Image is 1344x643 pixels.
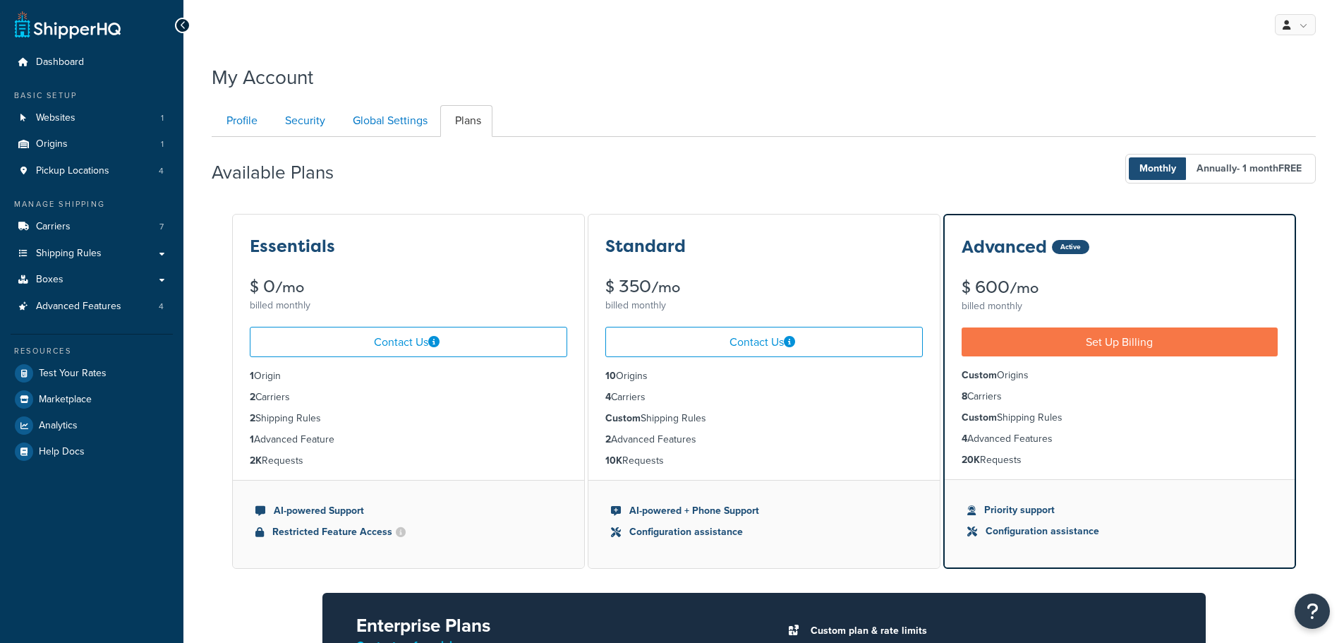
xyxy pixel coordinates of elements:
span: Origins [36,138,68,150]
strong: 4 [605,390,611,404]
strong: Custom [962,368,997,383]
a: ShipperHQ Home [15,11,121,39]
button: Monthly Annually- 1 monthFREE [1125,154,1316,184]
li: Shipping Rules [962,410,1278,426]
span: Advanced Features [36,301,121,313]
a: Set Up Billing [962,327,1278,356]
span: Test Your Rates [39,368,107,380]
li: AI-powered Support [255,503,562,519]
h2: Enterprise Plans [356,615,741,636]
a: Security [270,105,337,137]
li: Requests [605,453,923,469]
li: Pickup Locations [11,158,173,184]
a: Contact Us [250,327,567,357]
li: Carriers [962,389,1278,404]
div: $ 600 [962,279,1278,296]
li: Websites [11,105,173,131]
li: AI-powered + Phone Support [611,503,917,519]
div: Basic Setup [11,90,173,102]
span: 4 [159,301,164,313]
h3: Standard [605,237,686,256]
a: Analytics [11,413,173,438]
div: billed monthly [605,296,923,316]
strong: Custom [605,411,641,426]
a: Boxes [11,267,173,293]
strong: 2 [605,432,611,447]
li: Configuration assistance [967,524,1272,539]
span: 4 [159,165,164,177]
li: Origins [11,131,173,157]
span: Websites [36,112,75,124]
h1: My Account [212,64,313,91]
span: Analytics [39,420,78,432]
span: Dashboard [36,56,84,68]
span: Annually [1186,157,1312,180]
a: Test Your Rates [11,361,173,386]
strong: Custom [962,410,997,425]
div: $ 350 [605,278,923,296]
b: FREE [1278,161,1302,176]
a: Pickup Locations 4 [11,158,173,184]
strong: 2K [250,453,262,468]
span: - 1 month [1237,161,1302,176]
a: Websites 1 [11,105,173,131]
div: Active [1052,240,1089,254]
li: Carriers [250,390,567,405]
li: Advanced Features [11,294,173,320]
a: Advanced Features 4 [11,294,173,320]
span: Shipping Rules [36,248,102,260]
span: Carriers [36,221,71,233]
li: Shipping Rules [11,241,173,267]
div: billed monthly [962,296,1278,316]
span: Help Docs [39,446,85,458]
h2: Available Plans [212,162,355,183]
li: Advanced Feature [250,432,567,447]
small: /mo [651,277,680,297]
strong: 20K [962,452,980,467]
h3: Advanced [962,238,1047,256]
li: Carriers [605,390,923,405]
li: Configuration assistance [611,524,917,540]
a: Dashboard [11,49,173,76]
li: Requests [962,452,1278,468]
button: Open Resource Center [1295,594,1330,629]
a: Global Settings [338,105,439,137]
strong: 2 [250,411,255,426]
span: Boxes [36,274,63,286]
small: /mo [1010,278,1039,298]
li: Origins [605,368,923,384]
li: Origin [250,368,567,384]
strong: 2 [250,390,255,404]
span: 7 [159,221,164,233]
strong: 1 [250,432,254,447]
strong: 8 [962,389,967,404]
li: Requests [250,453,567,469]
strong: 10K [605,453,622,468]
div: $ 0 [250,278,567,296]
a: Help Docs [11,439,173,464]
li: Shipping Rules [250,411,567,426]
li: Priority support [967,503,1272,518]
span: Pickup Locations [36,165,109,177]
li: Carriers [11,214,173,240]
a: Profile [212,105,269,137]
a: Plans [440,105,492,137]
div: Manage Shipping [11,198,173,210]
h3: Essentials [250,237,335,256]
li: Custom plan & rate limits [804,621,1172,641]
li: Origins [962,368,1278,383]
span: Marketplace [39,394,92,406]
li: Marketplace [11,387,173,412]
li: Restricted Feature Access [255,524,562,540]
small: /mo [275,277,304,297]
div: billed monthly [250,296,567,316]
div: Resources [11,345,173,357]
span: 1 [161,112,164,124]
li: Advanced Features [962,431,1278,447]
strong: 4 [962,431,967,446]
